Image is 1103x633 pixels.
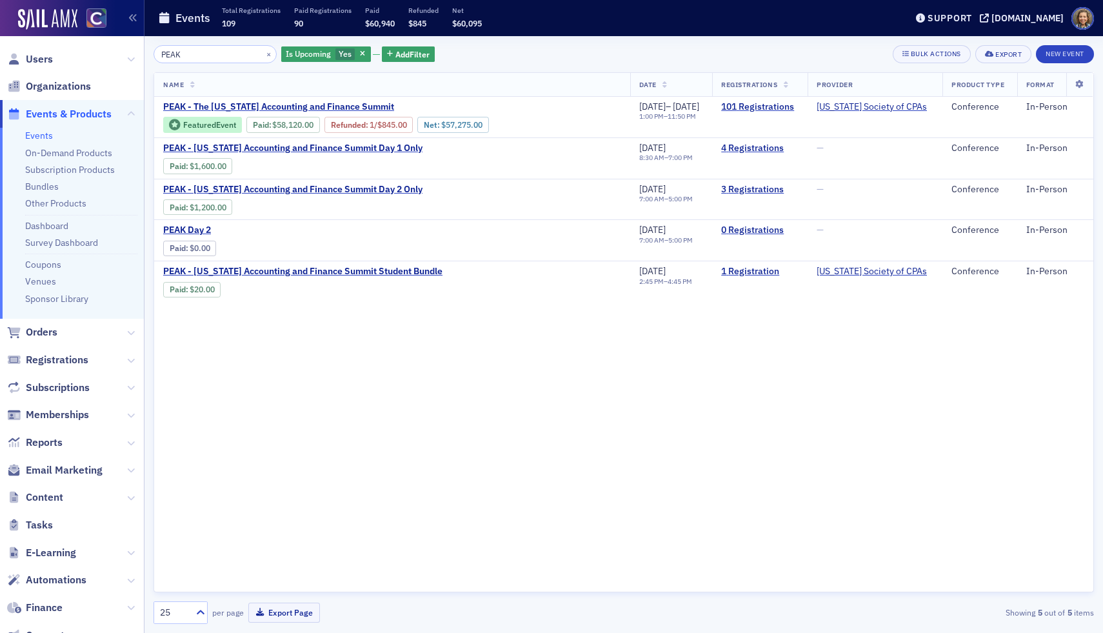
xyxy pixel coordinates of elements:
span: — [817,224,824,236]
span: $60,940 [365,18,395,28]
a: View Homepage [77,8,106,30]
div: Showing out of items [790,607,1094,618]
span: $20.00 [190,285,215,294]
span: $1,200.00 [190,203,226,212]
a: PEAK - [US_STATE] Accounting and Finance Summit Day 1 Only [163,143,422,154]
a: Registrations [7,353,88,367]
a: PEAK Day 2 [163,225,380,236]
div: Featured Event [183,121,236,128]
div: [DOMAIN_NAME] [991,12,1064,24]
span: Registrations [721,80,777,89]
div: In-Person [1026,184,1084,196]
span: $57,275.00 [441,120,482,130]
a: 3 Registrations [721,184,799,196]
time: 7:00 AM [639,236,664,245]
span: E-Learning [26,546,76,560]
img: SailAMX [18,9,77,30]
a: E-Learning [7,546,76,560]
div: Paid: 2 - $2000 [163,282,221,297]
span: [DATE] [673,101,699,112]
a: Bundles [25,181,59,192]
span: $60,095 [452,18,482,28]
img: SailAMX [86,8,106,28]
time: 11:50 PM [668,112,696,121]
span: Orders [26,325,57,339]
input: Search… [154,45,277,63]
div: – [639,101,700,113]
p: Net [452,6,482,15]
a: Dashboard [25,220,68,232]
a: 0 Registrations [721,225,799,236]
a: 4 Registrations [721,143,799,154]
time: 7:00 AM [639,194,664,203]
button: × [263,48,275,59]
span: Format [1026,80,1055,89]
a: Orders [7,325,57,339]
a: PEAK - The [US_STATE] Accounting and Finance Summit [163,101,599,113]
a: Tasks [7,518,53,532]
div: Paid: 9 - $160000 [163,158,232,174]
a: Automations [7,573,86,587]
label: per page [212,607,244,618]
span: Colorado Society of CPAs [817,266,927,277]
div: Yes [281,46,371,63]
div: – [639,154,693,162]
span: $845.00 [377,120,407,130]
span: Colorado Society of CPAs [817,101,927,113]
a: Finance [7,601,63,615]
span: : [170,203,190,212]
span: Registrations [26,353,88,367]
span: [DATE] [639,224,666,236]
div: Bulk Actions [911,50,961,57]
span: Yes [339,48,352,59]
div: Paid: 0 - $0 [163,241,216,256]
h1: Events [175,10,210,26]
span: Finance [26,601,63,615]
button: AddFilter [382,46,435,63]
span: [DATE] [639,101,666,112]
a: PEAK - [US_STATE] Accounting and Finance Summit Day 2 Only [163,184,422,196]
a: Email Marketing [7,463,103,477]
a: Paid [170,285,186,294]
span: Is Upcoming [286,48,331,59]
button: Export Page [248,603,320,623]
a: Events & Products [7,107,112,121]
strong: 5 [1065,607,1074,618]
span: 109 [222,18,235,28]
a: Organizations [7,79,91,94]
a: [US_STATE] Society of CPAs [817,266,927,277]
div: Conference [951,184,1008,196]
span: Tasks [26,518,53,532]
a: Coupons [25,259,61,270]
span: $845 [408,18,426,28]
span: Events & Products [26,107,112,121]
span: PEAK - Colorado Accounting and Finance Summit Day 2 Only [163,184,422,196]
span: Reports [26,436,63,450]
a: Refunded [331,120,366,130]
div: Paid: 149 - $5812000 [246,117,320,132]
div: Net: $5727500 [417,117,488,132]
span: $0.00 [190,243,210,253]
time: 1:00 PM [639,112,664,121]
a: Paid [253,120,269,130]
div: – [639,236,693,245]
span: [DATE] [639,142,666,154]
button: Bulk Actions [893,45,971,63]
div: Export [995,51,1022,58]
p: Paid [365,6,395,15]
div: Conference [951,266,1008,277]
a: Venues [25,276,56,287]
span: : [170,243,190,253]
time: 5:00 PM [668,194,693,203]
a: Survey Dashboard [25,237,98,248]
span: 90 [294,18,303,28]
a: 1 Registration [721,266,799,277]
span: : [170,161,190,171]
div: Conference [951,225,1008,236]
div: In-Person [1026,266,1084,277]
span: Date [639,80,657,89]
a: [US_STATE] Society of CPAs [817,101,927,113]
span: Memberships [26,408,89,422]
